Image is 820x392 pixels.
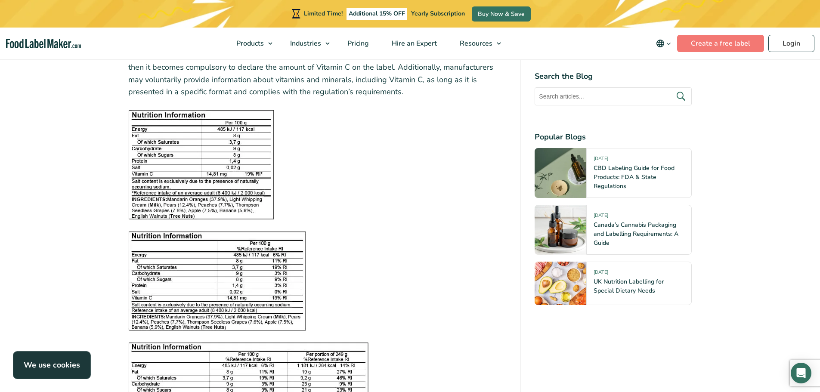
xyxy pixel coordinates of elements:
h4: Search the Blog [535,71,692,82]
a: Resources [449,28,505,59]
span: Resources [457,39,493,48]
span: Limited Time! [304,9,343,18]
a: CBD Labeling Guide for Food Products: FDA & State Regulations [594,164,675,190]
a: Pricing [336,28,378,59]
h4: Popular Blogs [535,131,692,143]
span: [DATE] [594,212,608,222]
span: Products [234,39,265,48]
a: Buy Now & Save [472,6,531,22]
strong: We use cookies [24,360,80,370]
span: Pricing [345,39,370,48]
a: Canada’s Cannabis Packaging and Labelling Requirements: A Guide [594,221,678,247]
span: [DATE] [594,155,608,165]
span: Additional 15% OFF [347,8,407,20]
span: Industries [288,39,322,48]
span: Hire an Expert [389,39,438,48]
a: Products [225,28,277,59]
p: If there are optional or additional nutrients that are consumed in large amounts, it should also ... [128,36,507,98]
input: Search articles... [535,87,692,105]
span: Yearly Subscription [411,9,465,18]
span: [DATE] [594,269,608,279]
img: EU Standard Nutrition Facts Label with nutrition information in a tabular format. [128,110,274,219]
a: UK Nutrition Labelling for Special Dietary Needs [594,278,664,295]
div: Open Intercom Messenger [791,363,811,383]
a: Hire an Expert [381,28,446,59]
a: Create a free label [677,35,764,52]
a: Login [768,35,814,52]
a: Industries [279,28,334,59]
img: A more condensed version of the EU Standard Nutrition Facts Label with nutrition information in a... [128,231,306,330]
